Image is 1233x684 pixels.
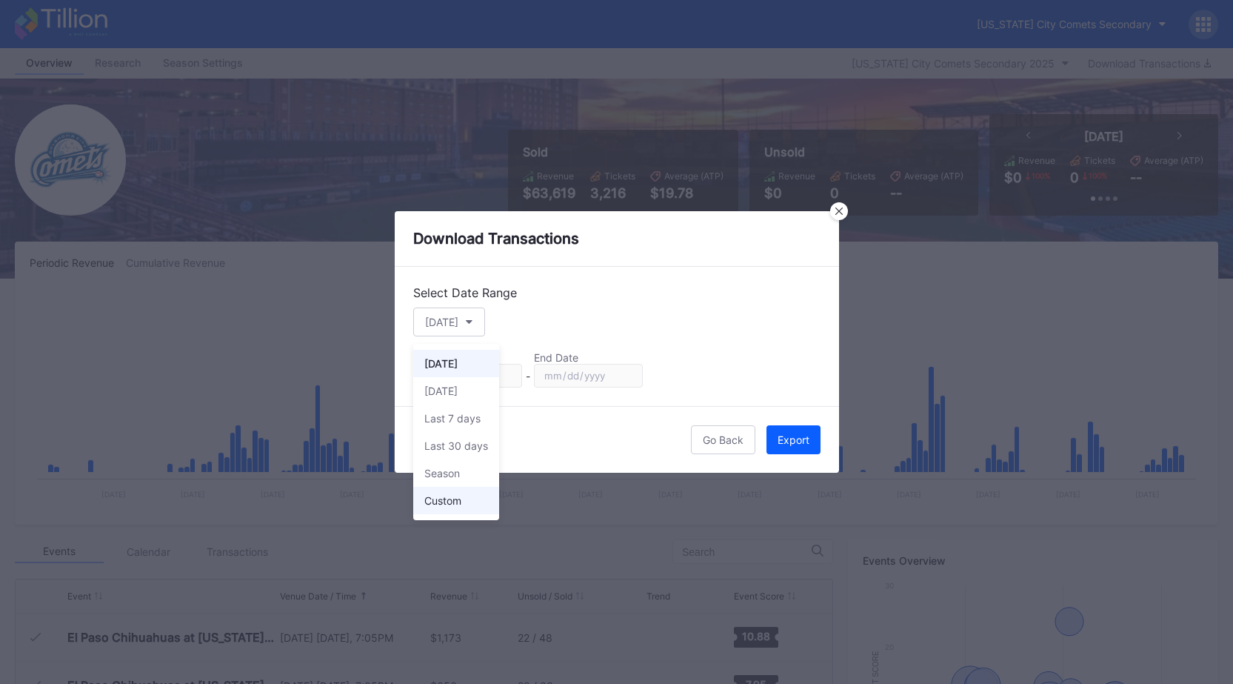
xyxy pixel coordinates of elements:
[424,357,458,370] div: [DATE]
[424,494,461,507] div: Custom
[424,467,460,479] div: Season
[424,439,488,452] div: Last 30 days
[424,385,458,397] div: [DATE]
[424,412,481,425] div: Last 7 days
